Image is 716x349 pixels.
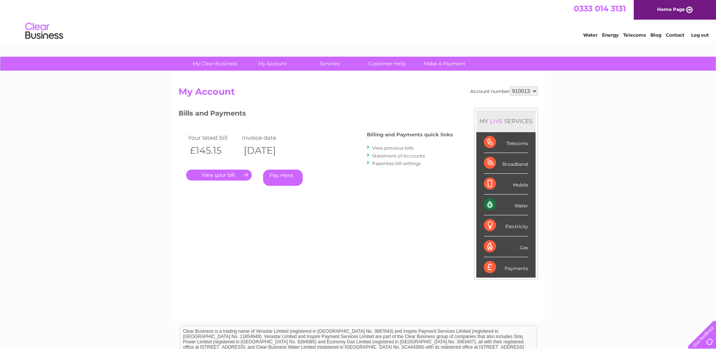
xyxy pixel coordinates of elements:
[484,257,528,278] div: Payments
[484,132,528,153] div: Telecoms
[413,57,476,71] a: Make A Payment
[666,32,684,38] a: Contact
[186,133,240,143] td: Your latest bill
[184,57,246,71] a: My Clear Business
[484,174,528,195] div: Mobile
[179,108,453,121] h3: Bills and Payments
[488,117,504,125] div: LIVE
[623,32,646,38] a: Telecoms
[470,86,538,96] div: Account number
[372,145,414,151] a: View previous bills
[299,57,361,71] a: Services
[484,236,528,257] div: Gas
[240,133,294,143] td: Invoice date
[263,170,303,186] a: Pay Here
[476,110,536,132] div: MY SERVICES
[650,32,661,38] a: Blog
[372,161,421,166] a: Paperless bill settings
[372,153,425,159] a: Statement of Accounts
[484,215,528,236] div: Electricity
[691,32,709,38] a: Log out
[186,170,252,181] a: .
[574,4,626,13] a: 0333 014 3131
[484,153,528,174] div: Broadband
[240,143,294,158] th: [DATE]
[25,20,63,43] img: logo.png
[180,4,537,37] div: Clear Business is a trading name of Verastar Limited (registered in [GEOGRAPHIC_DATA] No. 3667643...
[241,57,303,71] a: My Account
[186,143,240,158] th: £145.15
[179,86,538,101] h2: My Account
[602,32,619,38] a: Energy
[356,57,418,71] a: Customer Help
[484,195,528,215] div: Water
[367,132,453,137] h4: Billing and Payments quick links
[583,32,597,38] a: Water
